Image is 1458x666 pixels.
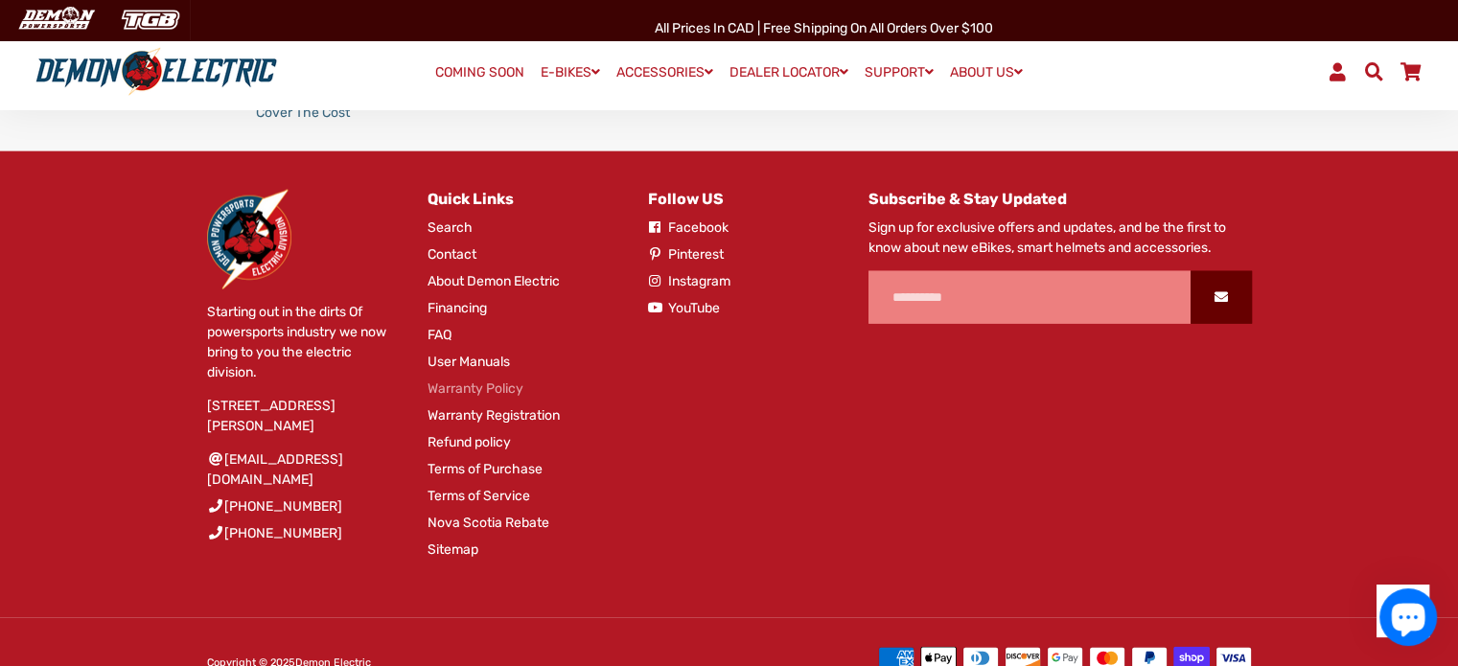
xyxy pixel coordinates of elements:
[207,302,399,382] p: Starting out in the dirts Of powersports industry we now bring to you the electric division.
[648,190,840,208] h4: Follow US
[428,459,543,479] a: Terms of Purchase
[428,298,487,318] a: Financing
[428,352,510,372] a: User Manuals
[943,58,1030,86] a: ABOUT US
[610,58,720,86] a: ACCESSORIES
[868,218,1252,258] p: Sign up for exclusive offers and updates, and be the first to know about new eBikes, smart helmet...
[1374,588,1443,651] inbox-online-store-chat: Shopify online store chat
[648,271,730,291] a: Instagram
[428,218,473,238] a: Search
[428,271,560,291] a: About Demon Electric
[428,405,560,425] a: Warranty Registration
[111,4,190,35] img: TGB Canada
[534,58,607,86] a: E-BIKES
[207,523,342,543] a: [PHONE_NUMBER]
[868,190,1252,208] h4: Subscribe & Stay Updated
[428,432,511,452] a: Refund policy
[655,20,993,36] span: All Prices in CAD | Free shipping on all orders over $100
[428,325,451,345] a: FAQ
[29,47,284,97] img: Demon Electric logo
[428,244,476,264] a: Contact
[428,540,478,560] a: Sitemap
[207,396,399,436] p: [STREET_ADDRESS][PERSON_NAME]
[648,298,720,318] a: YouTube
[648,218,729,238] a: Facebook
[207,449,399,490] a: [EMAIL_ADDRESS][DOMAIN_NAME]
[858,58,940,86] a: SUPPORT
[207,190,291,289] img: Demon Electric
[428,379,523,399] a: Warranty Policy
[428,486,530,506] a: Terms of Service
[428,59,531,86] a: COMING SOON
[723,58,855,86] a: DEALER LOCATOR
[428,190,619,208] h4: Quick Links
[10,4,102,35] img: Demon Electric
[428,513,549,533] a: Nova Scotia Rebate
[207,496,342,517] a: [PHONE_NUMBER]
[648,244,724,264] a: Pinterest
